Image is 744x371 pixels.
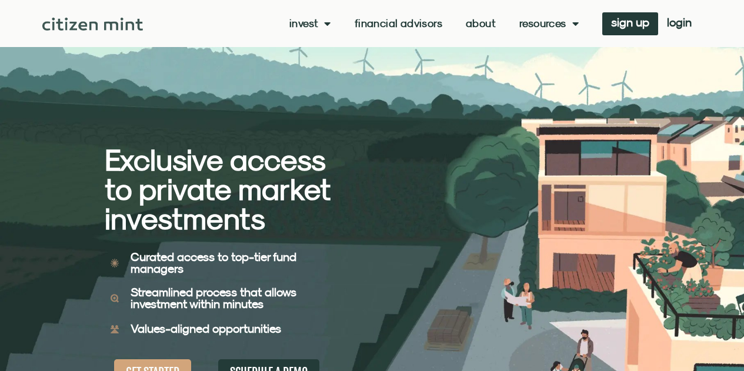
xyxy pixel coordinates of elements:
[611,18,649,26] span: sign up
[289,18,579,29] nav: Menu
[131,322,281,335] b: Values-aligned opportunities
[42,18,143,31] img: Citizen Mint
[131,285,296,310] b: Streamlined process that allows investment within minutes
[289,18,331,29] a: Invest
[519,18,579,29] a: Resources
[667,18,692,26] span: login
[466,18,496,29] a: About
[131,250,296,275] b: Curated access to top-tier fund managers
[658,12,700,35] a: login
[355,18,442,29] a: Financial Advisors
[602,12,658,35] a: sign up
[105,145,331,233] h2: Exclusive access to private market investments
